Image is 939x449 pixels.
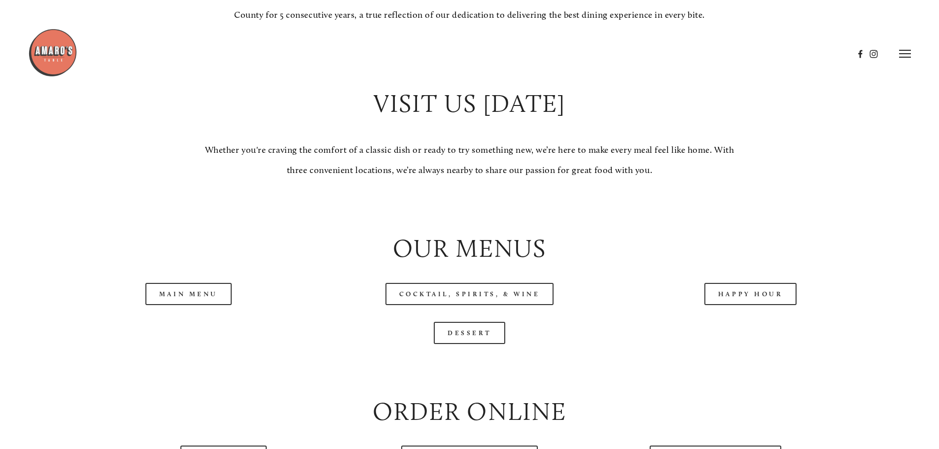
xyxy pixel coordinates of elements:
a: Main Menu [145,283,232,305]
a: Cocktail, Spirits, & Wine [385,283,554,305]
img: Amaro's Table [28,28,77,77]
h2: Order Online [56,394,882,429]
a: Dessert [434,322,505,344]
a: Happy Hour [704,283,797,305]
p: Whether you're craving the comfort of a classic dish or ready to try something new, we’re here to... [197,140,742,181]
h2: Our Menus [56,231,882,266]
